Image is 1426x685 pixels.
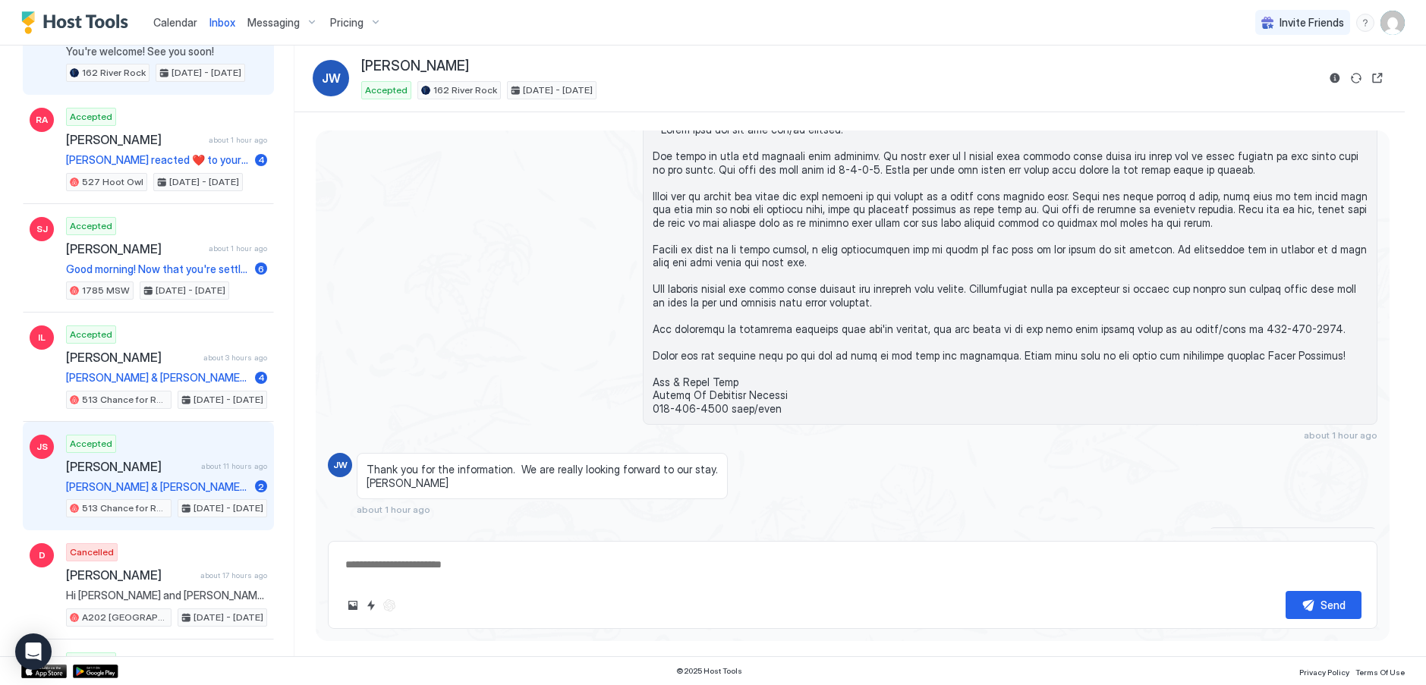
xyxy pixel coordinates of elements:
span: Pricing [330,16,364,30]
span: RA [36,113,48,127]
span: A202 [GEOGRAPHIC_DATA] [82,611,168,624]
span: about 3 hours ago [203,353,267,363]
a: Calendar [153,14,197,30]
button: Upload image [344,596,362,614]
span: about 11 hours ago [201,461,267,471]
span: Cancelled [70,545,114,559]
span: Good morning! Now that you're settled in and getting familiar with the property, we wanted to rem... [66,262,249,276]
span: Terms Of Use [1355,668,1405,677]
a: Host Tools Logo [21,11,135,34]
span: 1785 MSW [82,284,130,297]
button: Reservation information [1326,69,1344,87]
a: Inbox [209,14,235,30]
span: [DATE] - [DATE] [523,83,593,97]
span: [PERSON_NAME] & [PERSON_NAME] reacted ❤️ to [PERSON_NAME]’s message [66,480,249,494]
span: [PERSON_NAME] reacted ❤️ to your message "Good morning! Now that you're settled in and getting fa... [66,153,249,167]
button: Sync reservation [1347,69,1365,87]
span: [PERSON_NAME] [66,567,194,583]
span: Hi [PERSON_NAME] and [PERSON_NAME], I have a friend that’s coming into town and we want to spend ... [66,589,267,602]
span: Accepted [365,83,408,97]
span: [PERSON_NAME] [66,241,203,256]
span: [DATE] - [DATE] [194,393,263,407]
span: 527 Hoot Owl [82,175,143,189]
div: User profile [1380,11,1405,35]
span: [PERSON_NAME] [66,459,195,474]
a: Terms Of Use [1355,663,1405,679]
span: © 2025 Host Tools [676,666,742,676]
a: Google Play Store [73,665,118,678]
span: JS [36,440,48,454]
div: menu [1356,14,1374,32]
span: 162 River Rock [82,66,146,80]
a: App Store [21,665,67,678]
span: Accepted [70,437,112,451]
span: [PERSON_NAME] [66,350,197,365]
span: Accepted [70,328,112,341]
span: You're welcome! See you soon! [66,45,267,58]
span: 6 [258,263,264,275]
span: 162 River Rock [433,83,497,97]
span: about 1 hour ago [1304,429,1377,441]
span: about 1 hour ago [357,504,430,515]
span: Accepted [70,655,112,668]
span: Messaging [247,16,300,30]
span: [DATE] - [DATE] [194,611,263,624]
span: [DATE] - [DATE] [156,284,225,297]
span: 4 [258,154,265,165]
span: 513 Chance for Romance [82,393,168,407]
span: Calendar [153,16,197,29]
span: 4 [258,372,265,383]
span: [DATE] - [DATE] [172,66,241,80]
span: Thank you for the information. We are really looking forward to our stay. [PERSON_NAME] [367,463,718,489]
span: about 1 hour ago [209,135,267,145]
span: JW [322,69,341,87]
span: Accepted [70,219,112,233]
button: Quick reply [362,596,380,614]
div: Send [1321,597,1346,613]
span: [PERSON_NAME] [66,132,203,147]
button: Open reservation [1368,69,1387,87]
span: 513 Chance for Romance [82,501,168,515]
span: SJ [36,222,48,236]
span: [DATE] - [DATE] [194,501,263,515]
button: Send [1286,591,1361,619]
span: IL [38,331,46,344]
span: Inbox [209,16,235,29]
span: Invite Friends [1280,16,1344,30]
span: 2 [258,481,264,492]
span: [PERSON_NAME] & [PERSON_NAME] reacted ❤️ to [PERSON_NAME] message "Hi [PERSON_NAME]! I am really ... [66,371,249,385]
span: Privacy Policy [1299,668,1349,677]
a: Privacy Policy [1299,663,1349,679]
span: [PERSON_NAME] [361,58,469,75]
span: [DATE] - [DATE] [169,175,239,189]
span: Accepted [70,110,112,124]
span: JW [333,458,348,472]
span: about 1 hour ago [209,244,267,253]
div: Open Intercom Messenger [15,633,52,670]
span: D [39,548,46,562]
span: about 17 hours ago [200,570,267,580]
